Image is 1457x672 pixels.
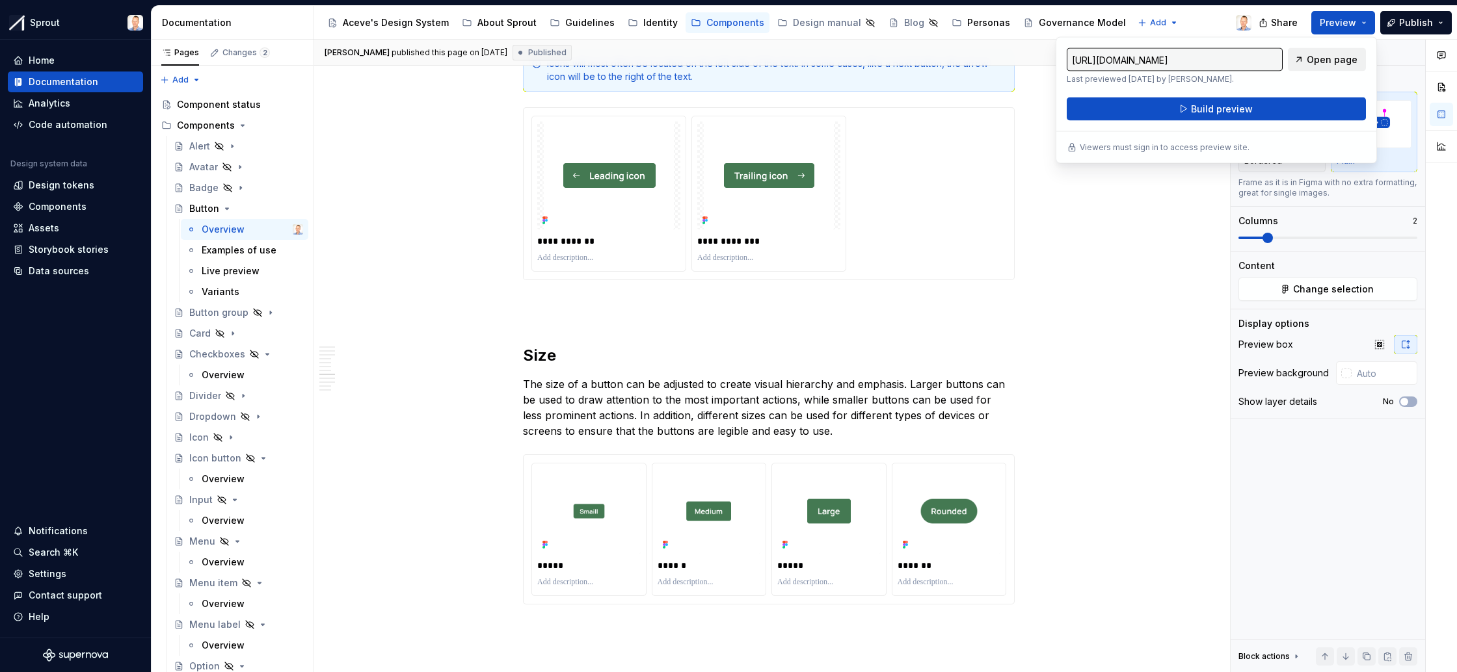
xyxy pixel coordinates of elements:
[1238,278,1417,301] button: Change selection
[1238,651,1290,662] div: Block actions
[189,618,241,631] div: Menu label
[202,472,245,485] div: Overview
[172,75,189,85] span: Add
[1018,12,1131,33] a: Governance Model
[1067,97,1366,121] button: Build preview
[202,368,245,381] div: Overview
[1352,361,1417,385] input: Auto
[29,179,94,192] div: Design tokens
[181,240,308,261] a: Examples of use
[1134,14,1183,32] button: Add
[202,556,245,569] div: Overview
[343,16,449,29] div: Aceve's Design System
[1238,259,1275,272] div: Content
[161,47,199,58] div: Pages
[8,114,143,135] a: Code automation
[793,16,861,29] div: Design manual
[181,261,308,281] a: Live preview
[189,306,248,319] div: Button group
[29,222,59,235] div: Assets
[162,16,308,29] div: Documentation
[156,115,308,136] div: Components
[686,12,769,33] a: Components
[1238,338,1293,351] div: Preview box
[181,510,308,531] a: Overview
[1311,11,1375,34] button: Preview
[322,12,454,33] a: Aceve's Design System
[544,12,620,33] a: Guidelines
[168,531,308,552] a: Menu
[168,406,308,427] a: Dropdown
[181,469,308,489] a: Overview
[168,198,308,219] a: Button
[8,606,143,627] button: Help
[29,589,102,602] div: Contact support
[523,304,1015,366] h2: Size
[392,47,507,58] div: published this page on [DATE]
[1293,283,1374,296] span: Change selection
[904,16,924,29] div: Blog
[189,348,245,361] div: Checkboxes
[8,50,143,71] a: Home
[168,489,308,510] a: Input
[189,140,210,153] div: Alert
[29,524,88,537] div: Notifications
[547,57,1006,83] div: Icons will most often be located on the left side of the text. In some cases, like a next button,...
[202,265,260,278] div: Live preview
[181,593,308,614] a: Overview
[967,16,1010,29] div: Personas
[189,389,221,402] div: Divider
[29,243,109,256] div: Storybook stories
[8,542,143,563] button: Search ⌘K
[168,448,308,469] a: Icon button
[9,15,25,31] img: b6c2a6ff-03c2-4811-897b-2ef07e5e0e51.png
[1039,16,1126,29] div: Governance Model
[1271,16,1298,29] span: Share
[1067,74,1283,84] p: Last previewed [DATE] by [PERSON_NAME].
[202,285,239,298] div: Variants
[222,47,270,58] div: Changes
[29,610,49,623] div: Help
[8,218,143,239] a: Assets
[29,567,66,580] div: Settings
[29,54,55,67] div: Home
[189,535,215,548] div: Menu
[189,493,213,506] div: Input
[8,563,143,584] a: Settings
[622,12,683,33] a: Identity
[1288,48,1366,71] a: Open page
[1238,214,1278,227] div: Columns
[1307,53,1357,66] span: Open page
[177,119,235,132] div: Components
[1238,317,1309,330] div: Display options
[189,410,236,423] div: Dropdown
[156,94,308,115] a: Component status
[181,365,308,385] a: Overview
[29,200,87,213] div: Components
[643,16,678,29] div: Identity
[189,202,219,215] div: Button
[8,93,143,114] a: Analytics
[181,552,308,573] a: Overview
[189,181,219,194] div: Badge
[1238,367,1329,380] div: Preview background
[8,521,143,541] button: Notifications
[8,239,143,260] a: Storybook stories
[1380,11,1452,34] button: Publish
[168,136,308,157] a: Alert
[29,265,89,278] div: Data sources
[43,649,108,662] svg: Supernova Logo
[181,219,308,240] a: OverviewEddie Persson
[202,639,245,652] div: Overview
[181,635,308,656] a: Overview
[189,431,209,444] div: Icon
[168,344,308,365] a: Checkboxes
[8,261,143,281] a: Data sources
[29,118,107,131] div: Code automation
[202,244,276,257] div: Examples of use
[260,47,270,58] span: 2
[706,16,764,29] div: Components
[189,452,241,465] div: Icon button
[168,157,308,177] a: Avatar
[293,224,303,235] img: Eddie Persson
